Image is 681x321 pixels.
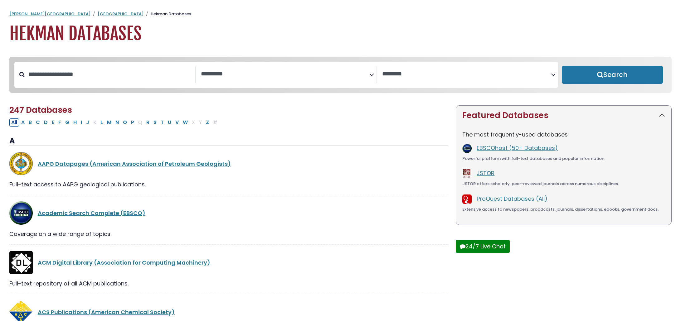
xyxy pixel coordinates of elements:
[562,66,663,84] button: Submit for Search Results
[38,308,175,316] a: ACS Publications (American Chemical Society)
[19,118,27,127] button: Filter Results A
[477,195,547,203] a: ProQuest Databases (All)
[50,118,56,127] button: Filter Results E
[84,118,91,127] button: Filter Results J
[152,118,158,127] button: Filter Results S
[9,57,672,93] nav: Search filters
[9,11,672,17] nav: breadcrumb
[71,118,79,127] button: Filter Results H
[201,71,370,78] textarea: Search
[42,118,50,127] button: Filter Results D
[181,118,190,127] button: Filter Results W
[105,118,113,127] button: Filter Results M
[9,279,448,288] div: Full-text repository of all ACM publications.
[38,160,231,168] a: AAPG Datapages (American Association of Petroleum Geologists)
[462,156,665,162] div: Powerful platform with full-text databases and popular information.
[9,230,448,238] div: Coverage on a wide range of topics.
[456,240,510,253] button: 24/7 Live Chat
[477,169,494,177] a: JSTOR
[9,118,220,126] div: Alpha-list to filter by first letter of database name
[25,69,195,79] input: Search database by title or keyword
[173,118,181,127] button: Filter Results V
[9,23,672,44] h1: Hekman Databases
[159,118,166,127] button: Filter Results T
[38,259,210,266] a: ACM Digital Library (Association for Computing Machinery)
[98,11,143,17] a: [GEOGRAPHIC_DATA]
[204,118,211,127] button: Filter Results Z
[9,180,448,189] div: Full-text access to AAPG geological publications.
[9,118,19,127] button: All
[99,118,105,127] button: Filter Results L
[63,118,71,127] button: Filter Results G
[27,118,34,127] button: Filter Results B
[38,209,145,217] a: Academic Search Complete (EBSCO)
[462,130,665,139] p: The most frequently-used databases
[462,181,665,187] div: JSTOR offers scholarly, peer-reviewed journals across numerous disciplines.
[121,118,129,127] button: Filter Results O
[56,118,63,127] button: Filter Results F
[462,206,665,213] div: Extensive access to newspapers, broadcasts, journals, dissertations, ebooks, government docs.
[9,137,448,146] h3: A
[144,118,151,127] button: Filter Results R
[9,104,72,116] span: 247 Databases
[477,144,558,152] a: EBSCOhost (50+ Databases)
[79,118,84,127] button: Filter Results I
[34,118,42,127] button: Filter Results C
[166,118,173,127] button: Filter Results U
[114,118,121,127] button: Filter Results N
[382,71,551,78] textarea: Search
[143,11,191,17] li: Hekman Databases
[9,11,90,17] a: [PERSON_NAME][GEOGRAPHIC_DATA]
[456,106,671,125] button: Featured Databases
[129,118,136,127] button: Filter Results P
